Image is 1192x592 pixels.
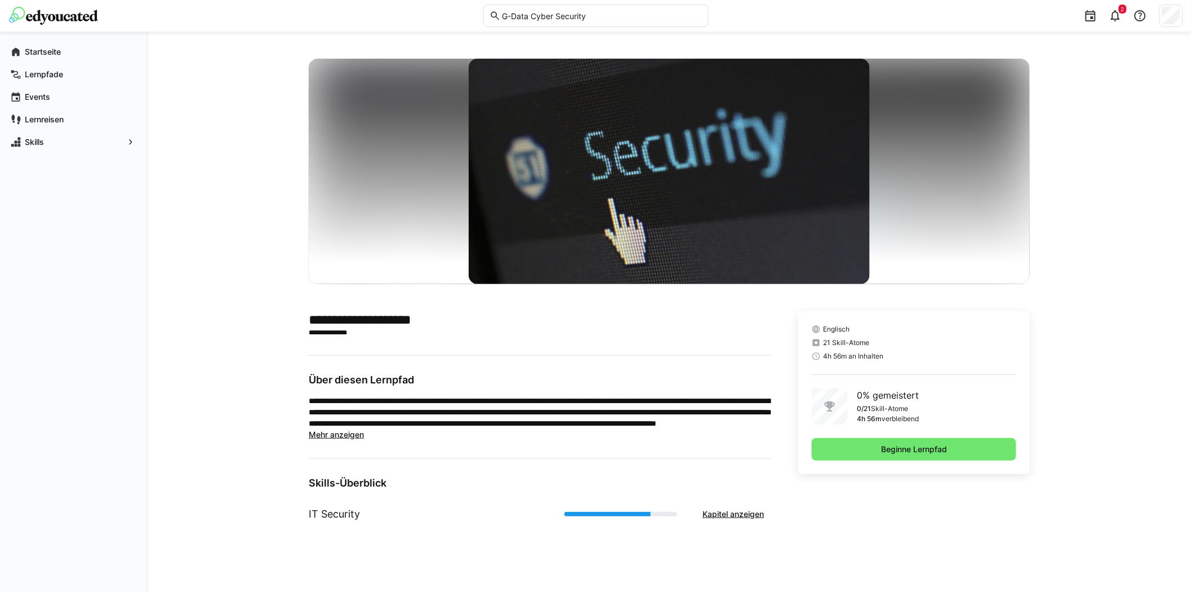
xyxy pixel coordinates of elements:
p: 0/21 [857,404,871,413]
span: 2 [1121,6,1124,12]
h3: Über diesen Lernpfad [309,374,771,386]
p: Skill-Atome [871,404,908,413]
p: verbleibend [882,414,919,423]
button: Beginne Lernpfad [812,438,1016,461]
span: Mehr anzeigen [309,430,364,439]
span: Englisch [823,325,849,334]
p: 0% gemeistert [857,388,919,402]
span: Beginne Lernpfad [879,444,949,455]
span: 21 Skill-Atome [823,338,869,347]
input: Skills und Lernpfade durchsuchen… [501,11,702,21]
span: 4h 56m an Inhalten [823,352,883,361]
button: Kapitel anzeigen [695,503,771,525]
p: 4h 56m [857,414,882,423]
h3: Skills-Überblick [309,477,771,489]
span: Kapitel anzeigen [701,509,766,520]
h1: IT Security [309,507,360,522]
